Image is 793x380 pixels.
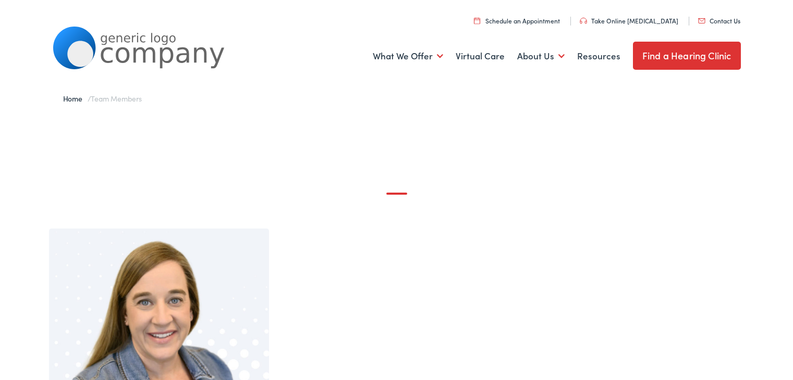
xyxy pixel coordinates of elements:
a: What We Offer [373,37,443,75]
a: Take Online [MEDICAL_DATA] [580,16,678,25]
a: Home [63,93,88,104]
img: utility icon [474,17,480,24]
img: utility icon [580,18,587,24]
a: Contact Us [698,16,740,25]
a: Virtual Care [456,37,505,75]
span: / [63,93,142,104]
span: Team Members [91,93,141,104]
img: utility icon [698,18,705,23]
a: Find a Hearing Clinic [633,42,741,70]
a: About Us [517,37,565,75]
a: Schedule an Appointment [474,16,560,25]
a: Resources [577,37,620,75]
